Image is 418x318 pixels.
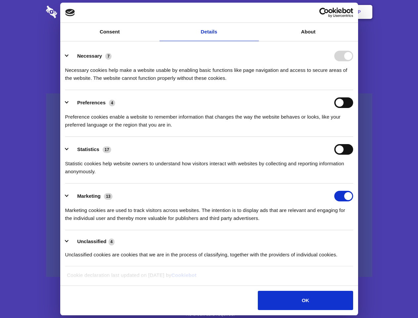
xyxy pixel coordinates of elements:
label: Statistics [77,146,99,152]
div: Necessary cookies help make a website usable by enabling basic functions like page navigation and... [65,61,353,82]
label: Marketing [77,193,101,199]
a: Login [300,2,329,22]
a: Details [160,23,259,41]
a: Consent [60,23,160,41]
span: 4 [109,238,115,245]
a: Cookiebot [171,272,197,278]
button: Statistics (17) [65,144,116,155]
a: Usercentrics Cookiebot - opens in a new window [295,8,353,18]
h4: Auto-redaction of sensitive data, encrypted data sharing and self-destructing private chats. Shar... [46,60,372,82]
div: Preference cookies enable a website to remember information that changes the way the website beha... [65,108,353,129]
a: Pricing [194,2,223,22]
div: Marketing cookies are used to track visitors across websites. The intention is to display ads tha... [65,201,353,222]
label: Necessary [77,53,102,59]
button: Marketing (13) [65,191,117,201]
span: 17 [103,146,111,153]
button: Necessary (7) [65,51,116,61]
div: Cookie declaration last updated on [DATE] by [62,271,356,284]
button: OK [258,291,353,310]
div: Unclassified cookies are cookies that we are in the process of classifying, together with the pro... [65,246,353,259]
span: 7 [105,53,112,60]
div: Statistic cookies help website owners to understand how visitors interact with websites by collec... [65,155,353,176]
button: Unclassified (4) [65,238,119,246]
a: About [259,23,358,41]
button: Preferences (4) [65,97,119,108]
a: Contact [268,2,299,22]
a: Wistia video thumbnail [46,93,372,277]
h1: Eliminate Slack Data Loss. [46,30,372,54]
label: Preferences [77,100,106,105]
iframe: Drift Widget Chat Controller [385,285,410,310]
span: 13 [104,193,113,200]
img: logo-wordmark-white-trans-d4663122ce5f474addd5e946df7df03e33cb6a1c49d2221995e7729f52c070b2.svg [46,6,103,18]
span: 4 [109,100,115,106]
img: logo [65,9,75,16]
